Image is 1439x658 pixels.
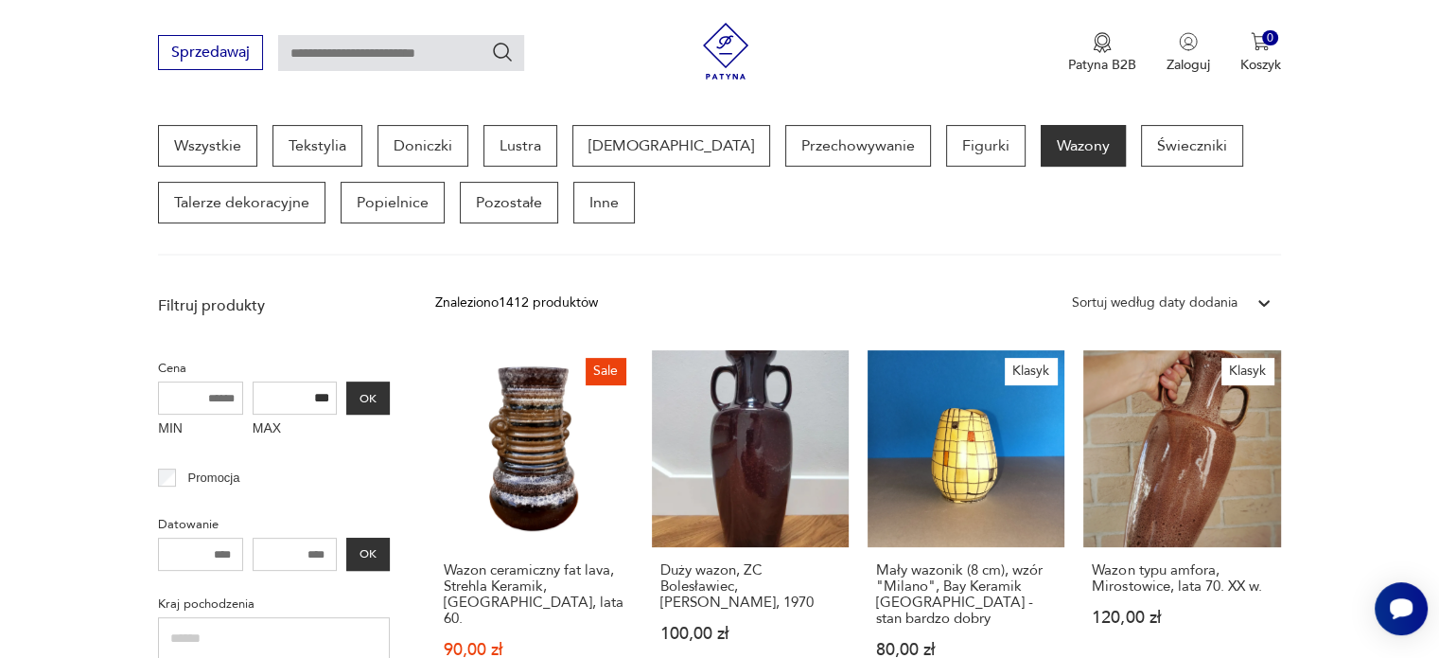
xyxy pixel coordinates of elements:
p: Patyna B2B [1068,56,1136,74]
p: 80,00 zł [876,642,1056,658]
button: Patyna B2B [1068,32,1136,74]
a: Lustra [483,125,557,167]
h3: Wazon typu amfora, Mirostowice, lata 70. XX w. [1092,562,1272,595]
label: MAX [253,415,338,445]
img: Patyna - sklep z meblami i dekoracjami vintage [697,23,754,80]
a: Pozostałe [460,182,558,223]
p: Promocja [188,468,240,489]
a: Wszystkie [158,125,257,167]
a: Sprzedawaj [158,47,263,61]
a: Talerze dekoracyjne [158,182,325,223]
a: [DEMOGRAPHIC_DATA] [572,125,770,167]
a: Świeczniki [1141,125,1243,167]
button: Szukaj [491,41,514,63]
a: Przechowywanie [785,125,931,167]
p: Datowanie [158,514,390,535]
a: Wazony [1041,125,1126,167]
p: 90,00 zł [444,642,623,658]
button: 0Koszyk [1240,32,1281,74]
p: 120,00 zł [1092,610,1272,626]
iframe: Smartsupp widget button [1375,582,1428,635]
a: Tekstylia [272,125,362,167]
a: Doniczki [377,125,468,167]
p: Kraj pochodzenia [158,594,390,614]
div: 0 [1262,30,1278,46]
button: Sprzedawaj [158,35,263,70]
div: Sortuj według daty dodania [1072,293,1237,313]
img: Ikona medalu [1093,32,1112,53]
p: Filtruj produkty [158,295,390,316]
h3: Mały wazonik (8 cm), wzór "Milano", Bay Keramik [GEOGRAPHIC_DATA] - stan bardzo dobry [876,562,1056,627]
img: Ikonka użytkownika [1179,32,1198,51]
h3: Duży wazon, ZC Bolesławiec, [PERSON_NAME], 1970 [660,562,840,611]
p: Cena [158,358,390,379]
button: Zaloguj [1167,32,1210,74]
button: OK [346,382,390,415]
p: Koszyk [1240,56,1281,74]
a: Figurki [946,125,1026,167]
p: 100,00 zł [660,626,840,642]
a: Inne [573,182,635,223]
a: Popielnice [341,182,445,223]
h3: Wazon ceramiczny fat lava, Strehla Keramik, [GEOGRAPHIC_DATA], lata 60. [444,562,623,627]
button: OK [346,538,390,571]
img: Ikona koszyka [1251,32,1270,51]
a: Ikona medaluPatyna B2B [1068,32,1136,74]
label: MIN [158,415,243,445]
p: Zaloguj [1167,56,1210,74]
div: Znaleziono 1412 produktów [435,293,598,313]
